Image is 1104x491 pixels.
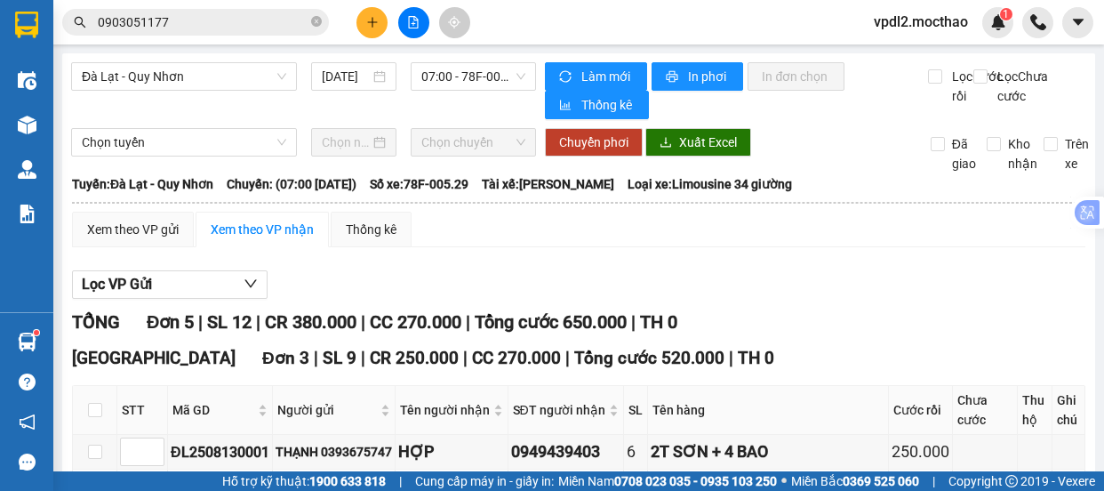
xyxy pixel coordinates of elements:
input: Tìm tên, số ĐT hoặc mã đơn [98,12,308,32]
span: download [660,136,672,150]
span: file-add [407,16,420,28]
button: syncLàm mới [545,62,647,91]
span: SĐT người nhận [513,400,605,420]
button: In đơn chọn [748,62,844,91]
th: SL [624,386,648,435]
span: | [399,471,402,491]
span: Người gửi [277,400,377,420]
span: Đà Lạt - Quy Nhơn [82,63,286,90]
div: Xem theo VP gửi [87,220,179,239]
span: printer [666,70,681,85]
strong: 1900 633 818 [309,474,386,488]
button: Chuyển phơi [545,128,643,157]
span: question-circle [19,374,36,390]
th: STT [117,386,168,435]
span: Lọc VP Gửi [82,273,152,295]
span: 07:00 - 78F-005.29 [421,63,525,90]
span: CC 270.000 [472,348,561,368]
span: | [361,311,365,333]
span: CR 380.000 [265,311,356,333]
span: | [361,348,365,368]
span: down [244,277,258,291]
th: Ghi chú [1052,386,1085,435]
th: Tên hàng [648,386,889,435]
span: notification [19,414,36,431]
span: Xuất Excel [679,133,737,152]
span: plus [366,16,379,28]
span: Lọc Cước rồi [945,67,1005,106]
span: Thống kê [581,95,635,115]
span: Đơn 5 [147,311,194,333]
span: Kho nhận [1001,134,1044,173]
span: | [932,471,935,491]
span: Lọc Chưa cước [990,67,1051,106]
span: [GEOGRAPHIC_DATA] [72,348,236,368]
img: warehouse-icon [18,71,36,90]
th: Chưa cước [953,386,1018,435]
span: Đơn 3 [262,348,309,368]
td: 0949439403 [508,435,624,470]
span: | [565,348,570,368]
span: | [198,311,203,333]
span: Chọn tuyến [82,129,286,156]
span: | [729,348,733,368]
div: HỢP [398,439,505,464]
span: In phơi [688,67,729,86]
span: Miền Nam [558,471,777,491]
span: | [314,348,318,368]
div: 250.000 [892,439,949,464]
span: close-circle [311,14,322,31]
button: file-add [398,7,429,38]
span: Tổng cước 520.000 [574,348,724,368]
b: Tuyến: Đà Lạt - Quy Nhơn [72,177,213,191]
span: Loại xe: Limousine 34 giường [628,174,792,194]
img: icon-new-feature [990,14,1006,30]
span: | [256,311,260,333]
span: caret-down [1070,14,1086,30]
span: Tên người nhận [400,400,490,420]
button: plus [356,7,388,38]
span: CC 270.000 [370,311,461,333]
img: warehouse-icon [18,116,36,134]
span: Chuyến: (07:00 [DATE]) [227,174,356,194]
button: downloadXuất Excel [645,128,751,157]
input: Chọn ngày [322,133,370,152]
span: copyright [1005,475,1018,487]
span: | [466,311,470,333]
strong: 0369 525 060 [843,474,919,488]
th: Cước rồi [889,386,953,435]
div: ĐL2508130001 [171,441,269,463]
td: HỢP [396,435,508,470]
span: TH 0 [640,311,677,333]
span: sync [559,70,574,85]
span: TỔNG [72,311,120,333]
span: ⚪️ [781,478,787,485]
img: warehouse-icon [18,333,36,351]
span: close-circle [311,16,322,27]
sup: 1 [1000,8,1012,20]
span: TH 0 [738,348,774,368]
span: CR 250.000 [370,348,459,368]
button: caret-down [1062,7,1093,38]
span: Miền Bắc [791,471,919,491]
span: Tài xế: [PERSON_NAME] [482,174,614,194]
span: Trên xe [1058,134,1096,173]
span: Mã GD [172,400,254,420]
span: Tổng cước 650.000 [475,311,627,333]
span: SL 12 [207,311,252,333]
div: Xem theo VP nhận [211,220,314,239]
span: | [463,348,468,368]
sup: 1 [34,330,39,335]
td: ĐL2508130001 [168,435,273,470]
button: bar-chartThống kê [545,91,649,119]
button: Lọc VP Gửi [72,270,268,299]
div: Thống kê [346,220,396,239]
button: printerIn phơi [652,62,743,91]
span: SL 9 [323,348,356,368]
th: Thu hộ [1018,386,1052,435]
img: solution-icon [18,205,36,223]
span: Đã giao [945,134,983,173]
img: warehouse-icon [18,160,36,179]
span: 1 [1003,8,1009,20]
span: bar-chart [559,99,574,113]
